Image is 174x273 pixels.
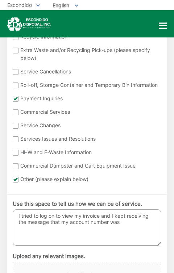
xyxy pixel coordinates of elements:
[13,162,159,170] label: Commercial Dumpster and Cart Equipment Issue
[13,121,159,129] label: Service Changes
[13,148,159,156] label: HHW and E-Waste Information
[13,46,159,62] label: Extra Waste and/or Recycling Pick-ups (please specify below)
[13,108,159,116] label: Commercial Services
[13,253,85,260] label: Upload any relevant images.
[13,201,142,207] label: Use this space to tell us how we can be of service.
[7,2,32,8] span: Escondido
[13,175,159,183] label: Other (please explain below)
[7,17,51,32] a: EDCD logo. Return to the homepage.
[13,81,159,89] label: Roll-off, Storage Container and Temporary Bin Information
[13,68,159,76] label: Service Cancellations
[13,95,159,103] label: Payment Inquiries
[13,135,159,143] label: Services Issues and Resolutions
